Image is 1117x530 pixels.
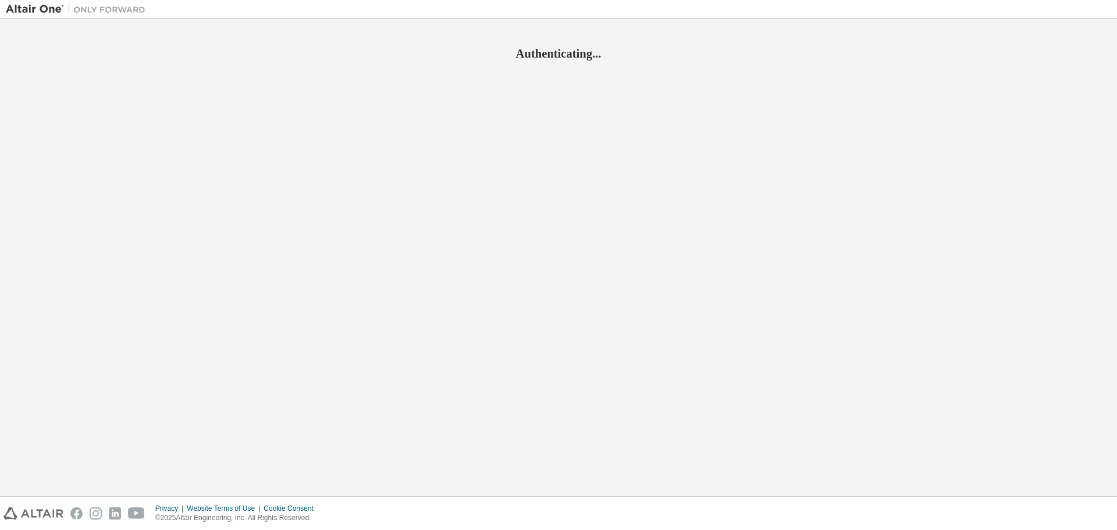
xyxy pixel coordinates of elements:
img: instagram.svg [90,507,102,520]
div: Cookie Consent [264,504,320,513]
h2: Authenticating... [6,46,1111,61]
p: © 2025 Altair Engineering, Inc. All Rights Reserved. [155,513,321,523]
div: Privacy [155,504,187,513]
img: facebook.svg [70,507,83,520]
img: Altair One [6,3,151,15]
img: youtube.svg [128,507,145,520]
img: altair_logo.svg [3,507,63,520]
div: Website Terms of Use [187,504,264,513]
img: linkedin.svg [109,507,121,520]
